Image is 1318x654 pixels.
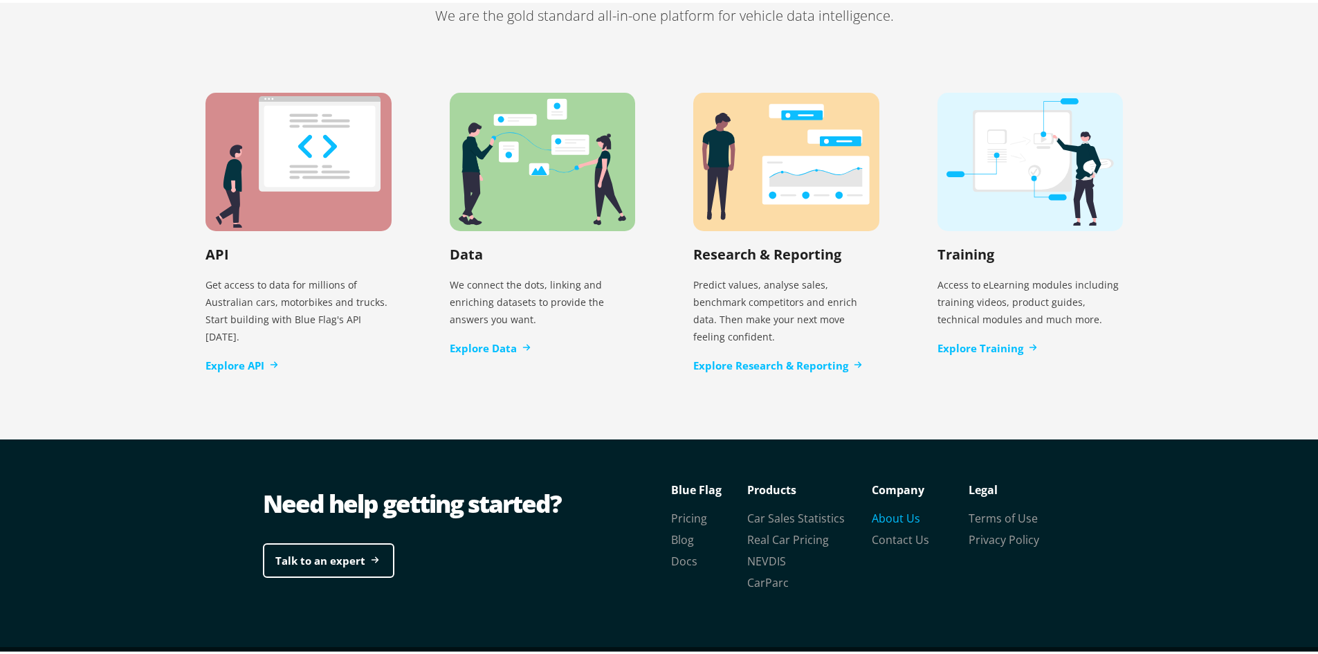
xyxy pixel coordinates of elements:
[450,338,531,354] a: Explore Data
[969,477,1065,498] p: Legal
[872,477,969,498] p: Company
[969,508,1038,523] a: Terms of Use
[937,242,994,261] h2: Training
[937,268,1124,331] p: Access to eLearning modules including training videos, product guides, technical modules and much...
[205,242,229,261] h2: API
[747,529,829,545] a: Real Car Pricing
[872,529,929,545] a: Contact Us
[176,3,1152,24] p: We are the gold standard all-in-one platform for vehicle data intelligence.
[671,551,697,566] a: Docs
[969,529,1039,545] a: Privacy Policy
[747,477,872,498] p: Products
[747,508,845,523] a: Car Sales Statistics
[937,338,1037,354] a: Explore Training
[450,242,483,261] h2: Data
[263,541,394,576] a: Talk to an expert
[205,355,278,371] a: Explore API
[671,477,747,498] p: Blue Flag
[450,268,636,331] p: We connect the dots, linking and enriching datasets to provide the answers you want.
[671,508,707,523] a: Pricing
[693,355,862,371] a: Explore Research & Reporting
[872,508,920,523] a: About Us
[671,529,694,545] a: Blog
[747,551,786,566] a: NEVDIS
[693,268,879,348] p: Predict values, analyse sales, benchmark competitors and enrich data. Then make your next move fe...
[693,242,841,261] h2: Research & Reporting
[263,484,664,518] div: Need help getting started?
[205,268,392,348] p: Get access to data for millions of Australian cars, motorbikes and trucks. Start building with Bl...
[747,572,789,588] a: CarParc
